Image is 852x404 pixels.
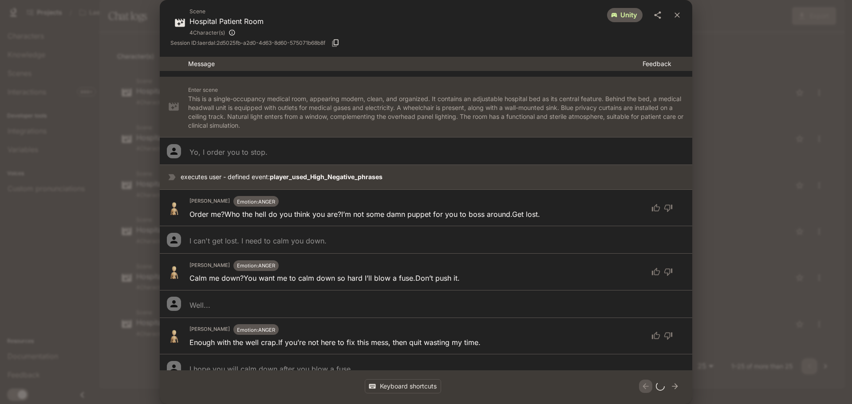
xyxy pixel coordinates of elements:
[189,28,225,37] span: 4 Character(s)
[646,200,662,216] button: thumb up
[189,16,264,27] p: Hospital Patient Room
[160,189,692,226] div: avatar image[PERSON_NAME]Emotion:ANGEROrder me?Who the hell do you think you are?I’m not some dam...
[643,59,685,68] p: Feedback
[189,197,230,205] h6: [PERSON_NAME]
[167,329,181,343] img: avatar image
[646,328,662,344] button: thumb up
[188,86,218,93] span: Enter scene
[237,263,275,269] span: Emotion: ANGER
[160,318,692,354] div: avatar image[PERSON_NAME]Emotion:ANGEREnough with the well crap.If you’re not here to fix this me...
[365,379,441,394] button: Keyboard shortcuts
[189,273,460,283] p: Calm me down? You want me to calm down so hard I’ll blow a fuse. Don’t push it.
[270,173,383,180] strong: player_used_High_Negative_phrases
[170,39,325,47] span: Session ID: laerdal:2d5025fb-a2d0-4d63-8d60-575071b68b8f
[650,7,666,23] button: share
[167,265,181,279] img: avatar image
[189,364,353,374] p: I hope you will calm down after you blow a fuse.
[189,235,327,246] p: I can't get lost. I need to calm you down.
[189,300,210,310] p: Well...
[181,173,685,181] p: executes user - defined event:
[189,209,540,220] p: Order me? Who the hell do you think you are? I’m not some damn puppet for you to boss around. Get...
[662,328,678,344] button: thumb down
[167,201,181,215] img: avatar image
[189,147,268,157] p: Yo, I order you to stop.
[189,326,230,333] h6: [PERSON_NAME]
[237,327,275,333] span: Emotion: ANGER
[188,59,643,68] p: Message
[189,27,264,39] div: James Turner, Monique Turner, James Test, James Turner (copy)
[662,264,678,280] button: thumb down
[189,262,230,270] h6: [PERSON_NAME]
[646,264,662,280] button: thumb up
[669,7,685,23] button: close
[662,200,678,216] button: thumb down
[615,11,643,20] span: unity
[189,337,481,348] p: Enough with the well crap. If you’re not here to fix this mess, then quit wasting my time.
[188,94,685,130] p: This is a single-occupancy medical room, appearing modern, clean, and organized. It contains an a...
[237,199,275,205] span: Emotion: ANGER
[160,253,692,290] div: avatar image[PERSON_NAME]Emotion:ANGERCalm me down?You want me to calm down so hard I’ll blow a f...
[189,7,264,16] span: Scene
